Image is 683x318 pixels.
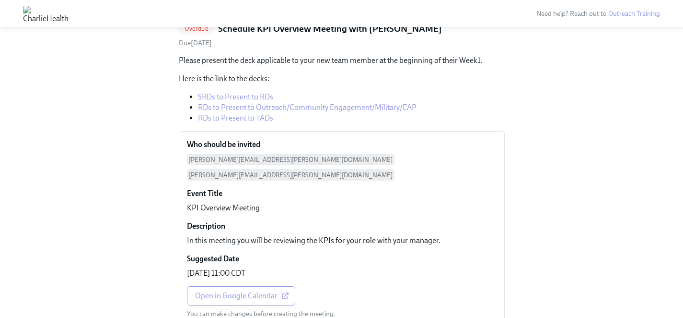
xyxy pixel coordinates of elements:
[198,92,273,101] a: SRDs to Present to RDs
[187,254,239,264] h6: Suggested Date
[187,139,260,150] h6: Who should be invited
[187,154,394,165] span: [PERSON_NAME][EMAIL_ADDRESS][PERSON_NAME][DOMAIN_NAME]
[187,221,225,232] h6: Description
[187,235,440,246] p: In this meeting you will be reviewing the KPIs for your role with your manager.
[198,103,417,112] a: RDs to Present to Outreach/Community Engagement/Military/EAP
[187,203,260,213] p: KPI Overview Meeting
[195,291,287,301] span: Open in Google Calendar
[23,6,69,21] img: CharlieHealth
[179,73,505,84] p: Here is the link to the decks:
[179,25,214,32] span: Overdue
[187,169,394,181] span: [PERSON_NAME][EMAIL_ADDRESS][PERSON_NAME][DOMAIN_NAME]
[179,39,212,47] span: Saturday, September 20th 2025, 10:00 am
[218,23,442,35] h5: Schedule KPI Overview Meeting with [PERSON_NAME]
[179,23,505,48] a: OverdueSchedule KPI Overview Meeting with [PERSON_NAME]Due[DATE]
[187,268,245,279] p: [DATE] 11:00 CDT
[187,188,222,199] h6: Event Title
[536,10,660,18] span: Need help? Reach out to
[179,55,505,66] p: Please present the deck applicable to your new team member at the beginning of their Week1.
[198,113,273,122] a: RDs to Present to TADs
[608,10,660,18] a: Outreach Training
[187,286,295,306] a: Open in Google Calendar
